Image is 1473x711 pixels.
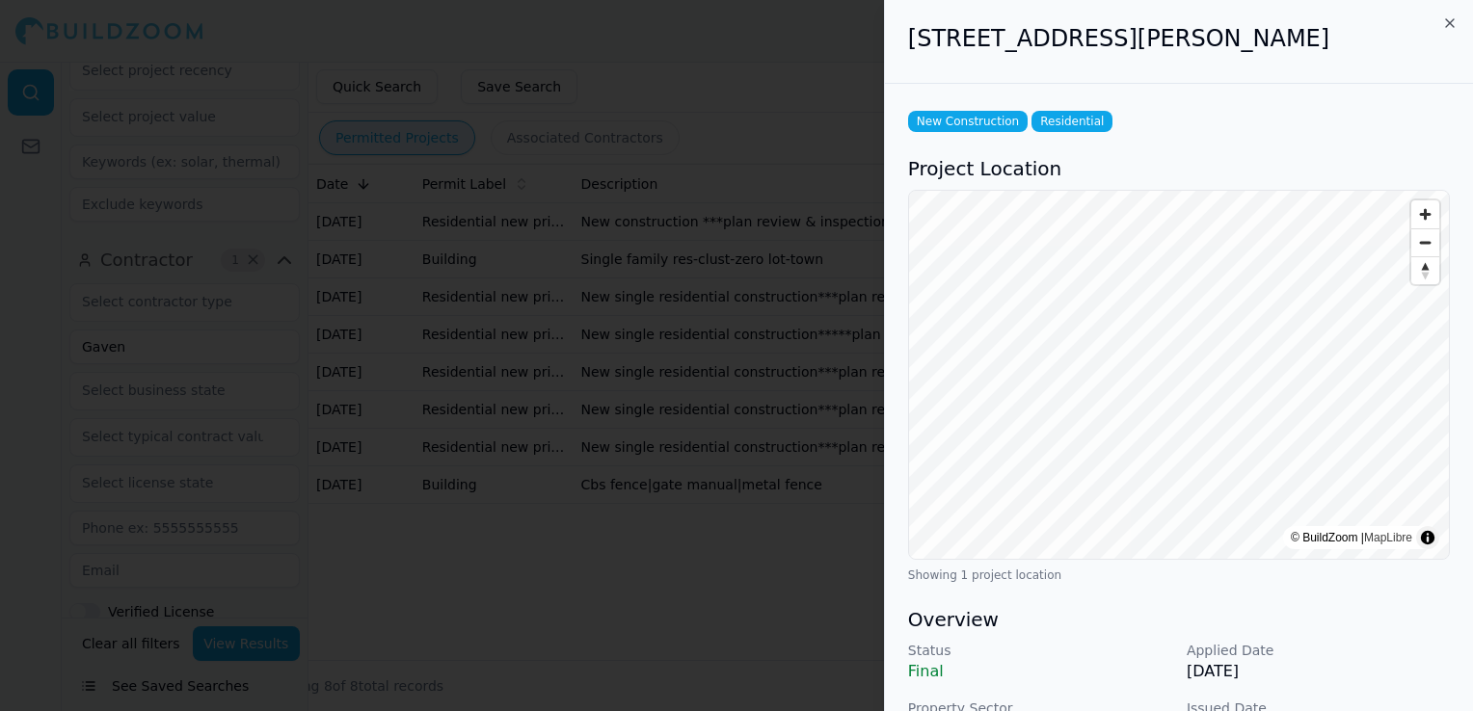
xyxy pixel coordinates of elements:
[909,191,1450,559] canvas: Map
[1291,528,1412,547] div: © BuildZoom |
[1411,256,1439,284] button: Reset bearing to north
[908,660,1171,683] p: Final
[908,567,1450,583] div: Showing 1 project location
[908,606,1450,633] h3: Overview
[1031,111,1112,132] span: Residential
[1187,641,1450,660] p: Applied Date
[908,641,1171,660] p: Status
[1364,531,1412,544] a: MapLibre
[1411,200,1439,228] button: Zoom in
[1411,228,1439,256] button: Zoom out
[908,155,1450,182] h3: Project Location
[1187,660,1450,683] p: [DATE]
[908,23,1450,54] h2: [STREET_ADDRESS][PERSON_NAME]
[1416,526,1439,549] summary: Toggle attribution
[908,111,1028,132] span: New Construction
